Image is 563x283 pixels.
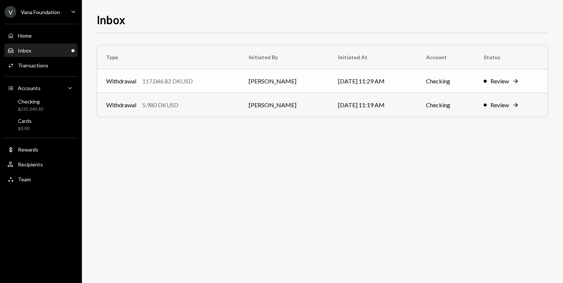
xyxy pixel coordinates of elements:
[240,45,329,69] th: Initiated By
[142,77,193,86] div: 117,046.82 DKUSD
[4,58,77,72] a: Transactions
[4,115,77,133] a: Cards$0.00
[4,158,77,171] a: Recipients
[4,96,77,114] a: Checking$235,343.82
[21,9,60,15] div: Vana Foundation
[18,62,48,69] div: Transactions
[18,118,32,124] div: Cards
[417,93,474,117] td: Checking
[490,77,509,86] div: Review
[329,45,417,69] th: Initiated At
[240,93,329,117] td: [PERSON_NAME]
[18,176,31,182] div: Team
[329,69,417,93] td: [DATE] 11:29 AM
[18,146,38,153] div: Rewards
[97,12,125,27] h1: Inbox
[18,47,31,54] div: Inbox
[475,45,548,69] th: Status
[106,77,136,86] div: Withdrawal
[240,69,329,93] td: [PERSON_NAME]
[106,101,136,109] div: Withdrawal
[18,98,44,105] div: Checking
[18,106,44,112] div: $235,343.82
[4,172,77,186] a: Team
[4,143,77,156] a: Rewards
[4,81,77,95] a: Accounts
[329,93,417,117] td: [DATE] 11:19 AM
[4,29,77,42] a: Home
[18,125,32,132] div: $0.00
[142,101,178,109] div: 5,980 DKUSD
[97,45,240,69] th: Type
[18,32,32,39] div: Home
[417,69,474,93] td: Checking
[4,44,77,57] a: Inbox
[18,85,41,91] div: Accounts
[18,161,43,168] div: Recipients
[4,6,16,18] div: V
[490,101,509,109] div: Review
[417,45,474,69] th: Account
